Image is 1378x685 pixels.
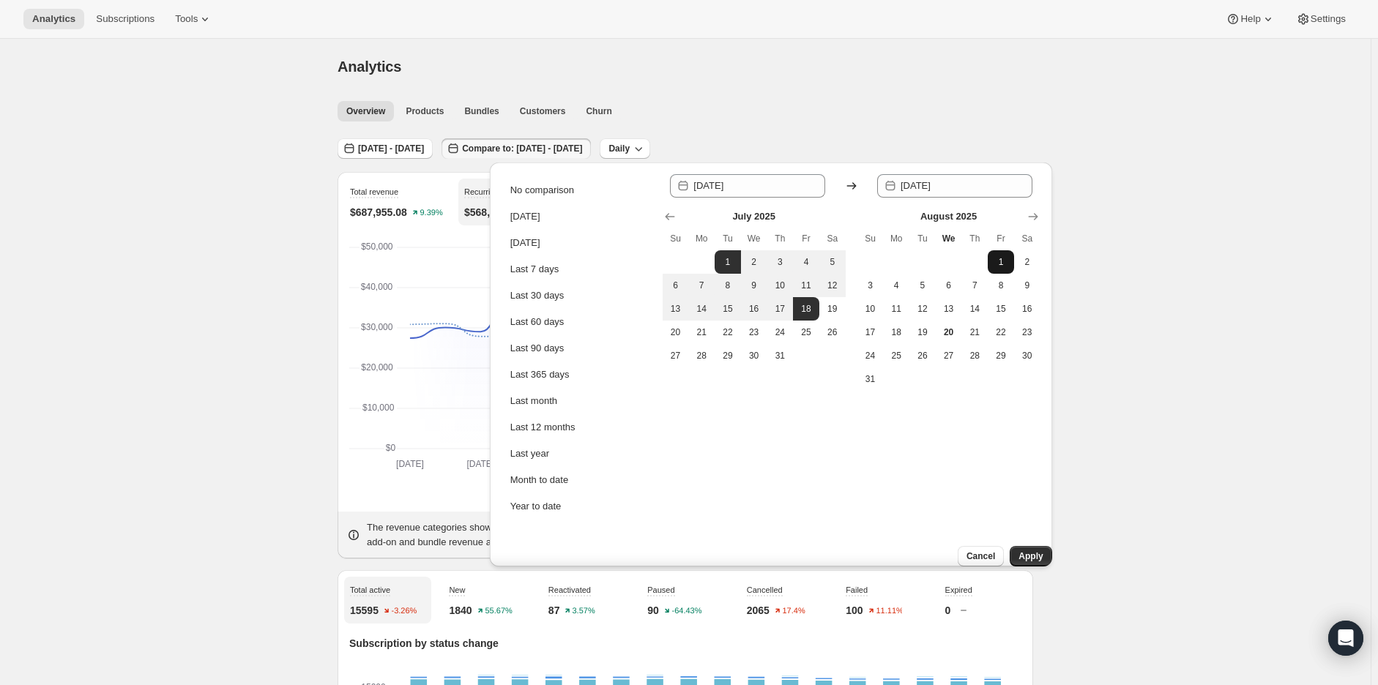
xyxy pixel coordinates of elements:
rect: New-1 115 [950,678,967,681]
button: Saturday August 30 2025 [1014,344,1040,367]
span: Analytics [338,59,401,75]
span: 15 [720,303,735,315]
th: Saturday [819,227,846,250]
button: Saturday July 5 2025 [819,250,846,274]
rect: Expired-6 0 [411,678,428,679]
button: No comparison [506,179,652,202]
div: Last year [510,446,549,461]
span: 5 [915,280,930,291]
span: Products [406,105,444,117]
text: $10,000 [362,403,395,413]
rect: New-1 104 [613,677,630,680]
span: 12 [915,303,930,315]
rect: New-1 135 [579,676,596,679]
rect: Expired-6 0 [950,678,967,679]
span: 26 [825,326,840,338]
rect: New-1 86 [883,678,900,681]
rect: Expired-6 0 [782,678,799,679]
span: 29 [994,350,1008,362]
span: Failed [846,585,868,594]
span: 22 [994,326,1008,338]
span: 11 [889,303,904,315]
rect: Expired-6 0 [478,678,495,679]
button: Daily [600,138,650,159]
th: Saturday [1014,227,1040,250]
div: Last 60 days [510,315,565,329]
span: Settings [1311,13,1346,25]
span: Mo [889,233,904,244]
rect: Reactivated-2 8 [478,675,495,676]
button: Sunday July 13 2025 [663,297,689,321]
rect: Reactivated-2 4 [748,675,765,677]
th: Monday [883,227,909,250]
span: 19 [915,326,930,338]
rect: Reactivated-2 2 [613,675,630,677]
button: Friday August 1 2025 [988,250,1014,274]
button: Sunday August 31 2025 [857,367,884,391]
button: Tools [166,9,221,29]
button: Last month [506,389,652,413]
button: Month to date [506,468,652,492]
button: Wednesday August 6 2025 [936,274,962,297]
button: Start of range Tuesday July 1 2025 [715,250,741,274]
div: Last month [510,394,557,408]
text: $40,000 [361,282,393,292]
text: 17.4% [782,607,805,615]
button: Thursday July 3 2025 [767,250,793,274]
span: 24 [772,326,787,338]
button: Sunday August 24 2025 [857,344,884,367]
button: Help [1217,9,1284,29]
span: We [942,233,956,244]
button: Sunday July 6 2025 [663,274,689,297]
button: [DATE] - [DATE] [338,138,433,159]
button: Sunday August 10 2025 [857,297,884,321]
button: Saturday August 16 2025 [1014,297,1040,321]
span: 31 [863,373,878,385]
p: 0 [945,603,951,618]
rect: Expired-6 0 [512,678,529,679]
span: 4 [799,256,813,268]
rect: Reactivated-2 2 [680,675,697,676]
div: Month to date [510,473,569,487]
span: Expired [945,585,972,594]
button: Saturday August 23 2025 [1014,321,1040,344]
button: Friday July 11 2025 [793,274,819,297]
div: Last 7 days [510,262,559,277]
rect: Reactivated-2 3 [647,675,663,676]
rect: Expired-6 0 [680,678,697,679]
span: 12 [825,280,840,291]
button: Thursday August 21 2025 [961,321,988,344]
span: Analytics [32,13,75,25]
span: 31 [772,350,787,362]
button: Wednesday August 27 2025 [936,344,962,367]
div: Last 90 days [510,341,565,356]
span: 6 [942,280,956,291]
text: 55.67% [485,607,513,615]
button: Cancel [958,546,1004,566]
p: 87 [548,603,560,618]
span: Th [967,233,982,244]
button: Show next month, September 2025 [1023,206,1043,227]
button: Wednesday July 9 2025 [741,274,767,297]
button: Thursday August 28 2025 [961,344,988,367]
p: Subscription by status change [349,636,1021,651]
span: Bundles [464,105,499,117]
button: Last year [506,442,652,465]
span: 3 [863,280,878,291]
button: Compare to: [DATE] - [DATE] [442,138,591,159]
rect: New-1 109 [748,677,765,680]
span: 10 [772,280,787,291]
rect: Reactivated-2 5 [917,677,934,678]
span: 3 [772,256,787,268]
rect: New-1 108 [917,678,934,681]
text: 11.11% [876,607,904,615]
button: Wednesday July 23 2025 [741,321,767,344]
th: Sunday [857,227,884,250]
span: Sa [1020,233,1035,244]
th: Wednesday [741,227,767,250]
button: Wednesday July 30 2025 [741,344,767,367]
button: Tuesday August 5 2025 [909,274,936,297]
div: Open Intercom Messenger [1328,621,1363,656]
button: Analytics [23,9,84,29]
p: $687,955.08 [350,205,407,220]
